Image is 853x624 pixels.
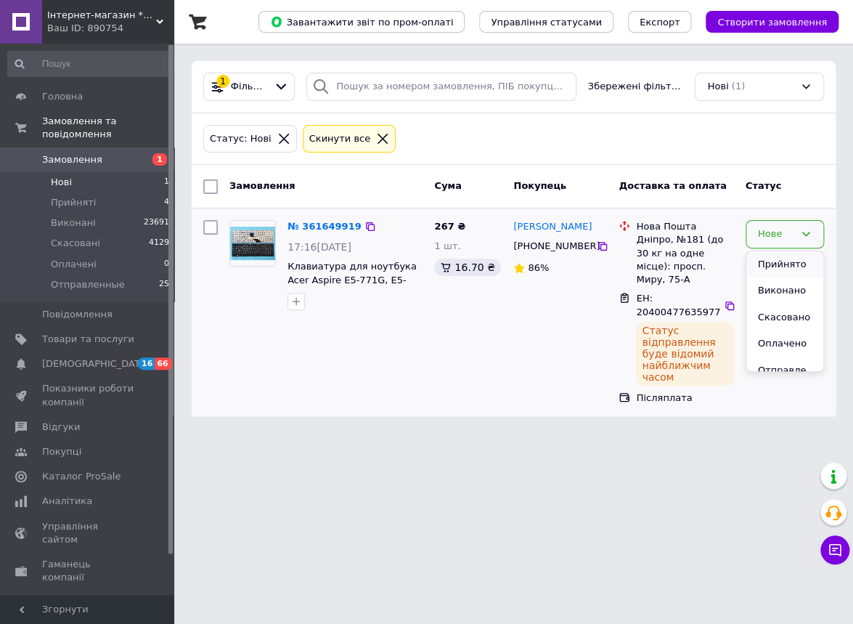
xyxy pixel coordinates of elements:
span: Експорт [640,17,680,28]
div: 1 [216,75,229,88]
div: Післяплата [636,392,733,405]
span: 1 [164,176,169,189]
li: Прийнято [746,251,823,278]
div: Статус відправлення буде відомий найближчим часом [636,322,733,386]
span: Гаманець компанії [42,558,134,584]
button: Управління статусами [479,11,613,33]
span: 1 шт. [434,240,460,251]
input: Пошук за номером замовлення, ПІБ покупця, номером телефону, Email, номером накладної [306,73,576,101]
span: ЕН: 20400477635977 [636,293,720,317]
span: Аналітика [42,495,92,508]
span: Cума [434,180,461,191]
div: 16.70 ₴ [434,259,500,276]
span: Повідомлення [42,308,113,321]
span: Замовлення [42,153,102,166]
div: Ваш ID: 890754 [47,22,174,35]
input: Пошук [7,51,171,77]
a: Клавиатура для ноутбука Acer Aspire E5-771G, E5-771 [287,261,417,299]
span: Головна [42,90,83,103]
span: Управління статусами [491,17,602,28]
div: Дніпро, №181 (до 30 кг на одне місце): просп. Миру, 75-А [636,233,733,286]
span: 4129 [149,237,169,250]
span: Товари та послуги [42,333,134,346]
span: 86% [528,262,549,273]
span: Показники роботи компанії [42,382,134,408]
span: 0 [164,258,169,271]
span: Виконані [51,216,96,230]
span: Покупці [42,445,81,458]
li: Скасовано [746,304,823,331]
span: 16 [138,357,155,370]
div: Статус: Нові [207,131,274,147]
div: Нова Пошта [636,220,733,233]
span: 17:16[DATE] [287,241,351,253]
span: Завантажити звіт по пром-оплаті [270,15,453,28]
span: 23691 [144,216,169,230]
span: Покупець [513,180,566,191]
span: Доставка та оплата [619,180,726,191]
img: Фото товару [230,227,275,261]
span: Збережені фільтри: [588,80,684,94]
li: Отправленные [746,357,823,399]
a: Створити замовлення [691,16,838,27]
span: Каталог ProSale [42,470,121,483]
li: Виконано [746,277,823,304]
a: [PERSON_NAME] [513,220,592,234]
span: Прийняті [51,196,96,209]
span: Створити замовлення [717,17,827,28]
span: Нові [51,176,72,189]
span: Замовлення [229,180,295,191]
span: 267 ₴ [434,221,465,232]
button: Експорт [628,11,692,33]
span: Скасовані [51,237,100,250]
span: Відгуки [42,421,80,434]
span: 4 [164,196,169,209]
span: Оплачені [51,258,97,271]
a: Фото товару [229,220,276,267]
div: [PHONE_NUMBER] [510,237,596,256]
li: Оплачено [746,331,823,357]
span: [DEMOGRAPHIC_DATA] [42,357,150,370]
span: 25 [159,278,169,291]
span: (1) [731,81,744,92]
button: Завантажити звіт по пром-оплаті [258,11,465,33]
div: Cкинути все [306,131,374,147]
span: 1 [152,153,167,166]
button: Чат з покупцем [820,535,849,564]
div: Нове [758,227,794,242]
span: Отправленные [51,278,125,291]
span: Нові [707,80,728,94]
span: Статус [746,180,782,191]
span: Управління сайтом [42,520,134,546]
button: Створити замовлення [706,11,838,33]
span: Замовлення та повідомлення [42,115,174,141]
span: Фільтри [231,80,268,94]
span: 66 [155,357,171,370]
span: Інтернет-магазин *Keyboard* [47,9,156,22]
a: № 361649919 [287,221,362,232]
